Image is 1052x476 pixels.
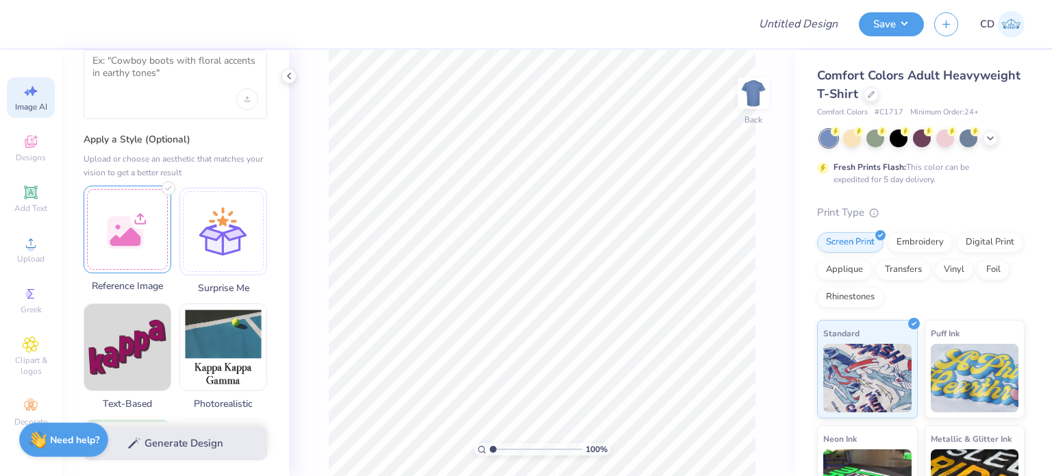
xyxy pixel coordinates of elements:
img: Standard [823,344,912,412]
div: Print Type [817,205,1025,221]
div: This color can be expedited for 5 day delivery. [834,161,1002,186]
span: # C1717 [875,107,903,118]
span: CD [980,16,994,32]
input: Untitled Design [748,10,849,38]
span: Upload [17,253,45,264]
span: Reference Image [84,279,171,293]
div: Back [744,114,762,126]
div: Upload or choose an aesthetic that matches your vision to get a better result [84,152,267,179]
div: Foil [977,260,1010,280]
span: Text-Based [84,397,171,411]
span: Neon Ink [823,431,857,446]
span: Comfort Colors [817,107,868,118]
span: Metallic & Glitter Ink [931,431,1012,446]
img: Back [740,79,767,107]
span: Clipart & logos [7,355,55,377]
span: 100 % [586,443,608,455]
span: Surprise Me [179,281,267,295]
span: Greek [21,304,42,315]
span: Designs [16,152,46,163]
div: Embroidery [888,232,953,253]
span: Puff Ink [931,326,960,340]
span: Add Text [14,203,47,214]
img: Text-Based [84,304,171,390]
strong: Fresh Prints Flash: [834,162,906,173]
img: Crishel Dayo Isa [998,11,1025,38]
button: Save [859,12,924,36]
span: Comfort Colors Adult Heavyweight T-Shirt [817,67,1020,102]
strong: Need help? [50,434,99,447]
span: Standard [823,326,860,340]
span: Decorate [14,416,47,427]
div: Vinyl [935,260,973,280]
div: Screen Print [817,232,884,253]
span: Photorealistic [179,397,267,411]
img: Photorealistic [180,304,266,390]
img: Puff Ink [931,344,1019,412]
div: Rhinestones [817,287,884,308]
div: Transfers [876,260,931,280]
span: Minimum Order: 24 + [910,107,979,118]
label: Apply a Style (Optional) [84,133,267,147]
div: Digital Print [957,232,1023,253]
div: Applique [817,260,872,280]
a: CD [980,11,1025,38]
div: Upload image [236,88,258,110]
span: Image AI [15,101,47,112]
